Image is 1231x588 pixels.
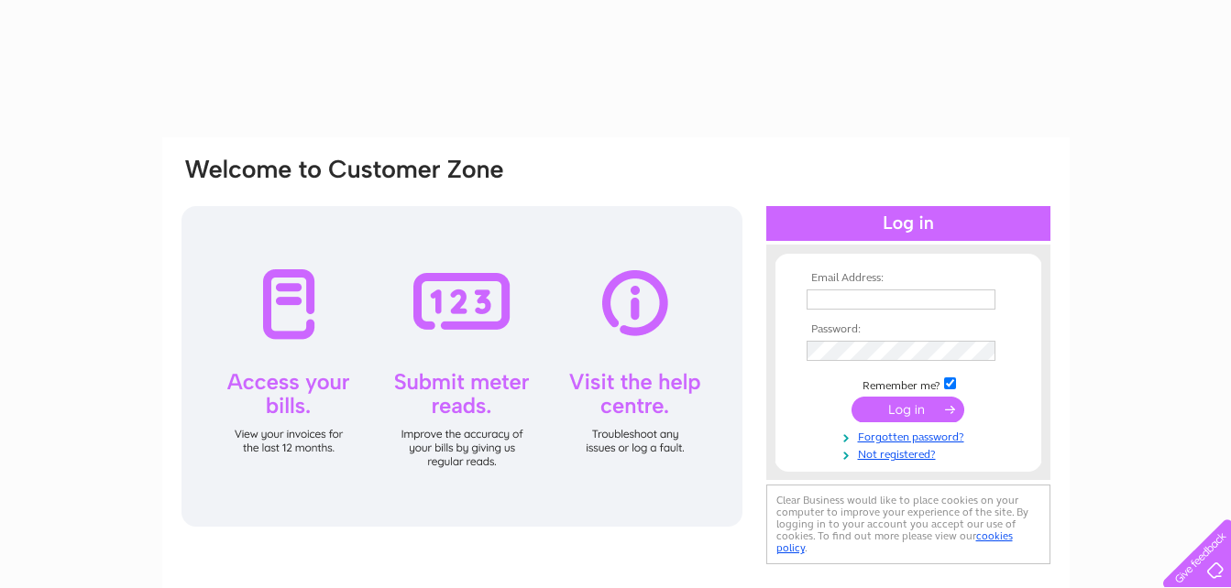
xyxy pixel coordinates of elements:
[807,444,1015,462] a: Not registered?
[802,375,1015,393] td: Remember me?
[802,323,1015,336] th: Password:
[852,397,964,422] input: Submit
[766,485,1050,564] div: Clear Business would like to place cookies on your computer to improve your experience of the sit...
[776,529,1013,554] a: cookies policy
[802,272,1015,285] th: Email Address:
[807,427,1015,444] a: Forgotten password?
